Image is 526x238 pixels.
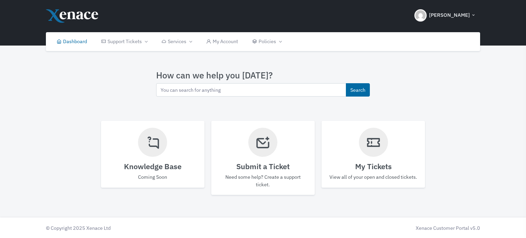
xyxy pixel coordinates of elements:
[410,3,480,27] button: [PERSON_NAME]
[94,32,154,51] a: Support Tickets
[322,121,425,188] a: My Tickets View all of your open and closed tickets.
[101,121,204,188] a: Knowledge Base Coming Soon
[108,173,198,181] p: Coming Soon
[245,32,289,51] a: Policies
[328,173,418,181] p: View all of your open and closed tickets.
[156,70,370,80] h3: How can we help you [DATE]?
[414,9,427,22] img: Header Avatar
[429,11,470,19] span: [PERSON_NAME]
[218,162,308,171] h4: Submit a Ticket
[49,32,94,51] a: Dashboard
[211,121,315,195] a: Submit a Ticket Need some help? Create a support ticket.
[108,162,198,171] h4: Knowledge Base
[328,162,418,171] h4: My Tickets
[154,32,199,51] a: Services
[346,83,370,97] button: Search
[218,173,308,188] p: Need some help? Create a support ticket.
[156,83,346,97] input: You can search for anything
[42,224,263,232] div: © Copyright 2025 Xenace Ltd
[266,224,480,232] div: Xenace Customer Portal v5.0
[199,32,245,51] a: My Account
